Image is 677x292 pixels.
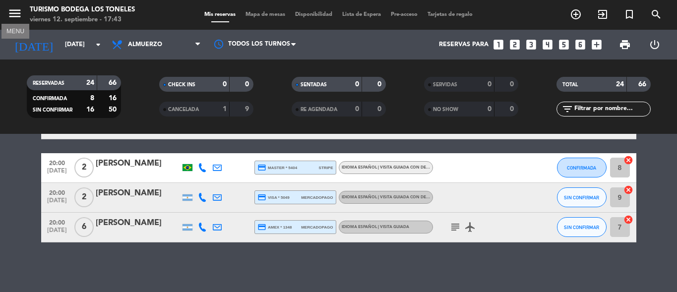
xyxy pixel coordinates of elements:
[109,106,119,113] strong: 50
[223,106,227,113] strong: 1
[30,15,135,25] div: viernes 12. septiembre - 17:43
[33,96,67,101] span: CONFIRMADA
[573,104,650,115] input: Filtrar por nombre...
[257,163,266,172] i: credit_card
[45,186,69,198] span: 20:00
[290,12,337,17] span: Disponibilidad
[557,38,570,51] i: looks_5
[30,5,135,15] div: Turismo Bodega Los Toneles
[109,95,119,102] strong: 16
[319,165,333,171] span: stripe
[168,82,195,87] span: CHECK INS
[355,81,359,88] strong: 0
[650,8,662,20] i: search
[377,106,383,113] strong: 0
[168,107,199,112] span: CANCELADA
[96,157,180,170] div: [PERSON_NAME]
[574,38,587,51] i: looks_6
[7,6,22,24] button: menu
[541,38,554,51] i: looks_4
[386,12,423,17] span: Pre-acceso
[257,193,266,202] i: credit_card
[557,217,607,237] button: SIN CONFIRMAR
[257,223,266,232] i: credit_card
[564,225,599,230] span: SIN CONFIRMAR
[86,79,94,86] strong: 24
[619,39,631,51] span: print
[492,38,505,51] i: looks_one
[128,41,162,48] span: Almuerzo
[510,106,516,113] strong: 0
[45,227,69,238] span: [DATE]
[649,39,661,51] i: power_settings_new
[355,106,359,113] strong: 0
[464,221,476,233] i: airplanemode_active
[90,95,94,102] strong: 8
[557,158,607,177] button: CONFIRMADA
[301,82,327,87] span: SENTADAS
[96,217,180,230] div: [PERSON_NAME]
[96,187,180,200] div: [PERSON_NAME]
[45,168,69,179] span: [DATE]
[86,106,94,113] strong: 16
[423,12,478,17] span: Tarjetas de regalo
[301,107,337,112] span: RE AGENDADA
[223,81,227,88] strong: 0
[45,216,69,228] span: 20:00
[45,157,69,168] span: 20:00
[342,225,409,229] span: Idioma Español | Visita Guiada
[449,221,461,233] i: subject
[33,108,72,113] span: SIN CONFIRMAR
[342,195,518,199] span: Idioma Español | Visita guiada con degustación itinerante - Mosquita Muerta
[623,155,633,165] i: cancel
[562,82,578,87] span: TOTAL
[570,8,582,20] i: add_circle_outline
[433,82,457,87] span: SERVIDAS
[241,12,290,17] span: Mapa de mesas
[1,26,29,35] div: MENU
[74,217,94,237] span: 6
[257,193,290,202] span: visa * 5049
[92,39,104,51] i: arrow_drop_down
[439,41,489,48] span: Reservas para
[301,224,333,231] span: mercadopago
[564,195,599,200] span: SIN CONFIRMAR
[337,12,386,17] span: Lista de Espera
[488,81,492,88] strong: 0
[301,194,333,201] span: mercadopago
[74,187,94,207] span: 2
[508,38,521,51] i: looks_two
[557,187,607,207] button: SIN CONFIRMAR
[377,81,383,88] strong: 0
[638,81,648,88] strong: 66
[597,8,609,20] i: exit_to_app
[525,38,538,51] i: looks_3
[257,163,298,172] span: master * 5404
[45,197,69,209] span: [DATE]
[561,103,573,115] i: filter_list
[199,12,241,17] span: Mis reservas
[109,79,119,86] strong: 66
[623,185,633,195] i: cancel
[510,81,516,88] strong: 0
[616,81,624,88] strong: 24
[567,165,596,171] span: CONFIRMADA
[623,8,635,20] i: turned_in_not
[245,81,251,88] strong: 0
[7,6,22,21] i: menu
[623,215,633,225] i: cancel
[33,81,64,86] span: RESERVADAS
[74,158,94,177] span: 2
[257,223,292,232] span: amex * 1348
[245,106,251,113] strong: 9
[433,107,458,112] span: NO SHOW
[488,106,492,113] strong: 0
[640,30,670,59] div: LOG OUT
[7,34,60,56] i: [DATE]
[590,38,603,51] i: add_box
[342,166,518,170] span: Idioma Español | Visita guiada con degustación itinerante - Mosquita Muerta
